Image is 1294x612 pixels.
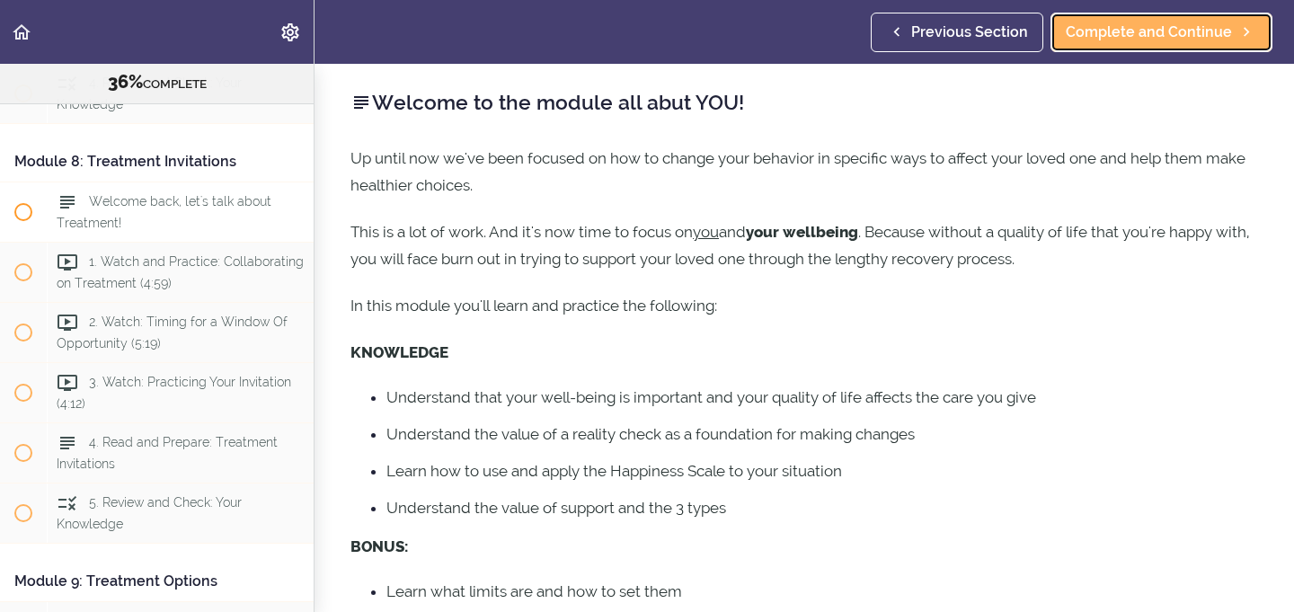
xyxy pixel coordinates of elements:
div: COMPLETE [22,71,291,94]
span: This is a lot of work. And it's now time to focus on [350,223,693,241]
svg: Back to course curriculum [11,22,32,43]
span: 5. Review and Check: Your Knowledge [57,496,242,531]
span: Learn what limits are and how to set them [386,582,682,600]
span: Previous Section [911,22,1028,43]
span: 2. Watch: Timing for a Window Of Opportunity (5:19) [57,315,288,350]
span: In this module you'll learn and practice the following: [350,297,717,315]
span: Understand the value of support and the 3 types [386,499,726,517]
span: 4. Read and Prepare: Treatment Invitations [57,436,278,471]
span: 3. Watch: Practicing Your Invitation (4:12) [57,376,291,411]
strong: KNOWLEDGE [350,343,448,361]
strong: BONUS: [350,537,408,555]
svg: Settings Menu [279,22,301,43]
span: 36% [108,71,143,93]
span: Understand that your well-being is important and your quality of life affects the care you give [386,388,1036,406]
a: Complete and Continue [1050,13,1272,52]
span: Welcome back, let's talk about Treatment! [57,195,271,230]
span: 1. Watch and Practice: Collaborating on Treatment (4:59) [57,255,304,290]
h2: Welcome to the module all abut YOU! [350,87,1258,118]
span: Complete and Continue [1066,22,1232,43]
span: Learn how to use and apply the Happiness Scale to your situation [386,462,842,480]
u: you [693,223,719,241]
strong: your wellbeing [746,223,858,241]
span: and [719,223,746,241]
span: Understand the value of a reality check as a foundation for making changes [386,425,915,443]
span: Up until now we've been focused on how to change your behavior in specific ways to affect your lo... [350,149,1245,194]
a: Previous Section [871,13,1043,52]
